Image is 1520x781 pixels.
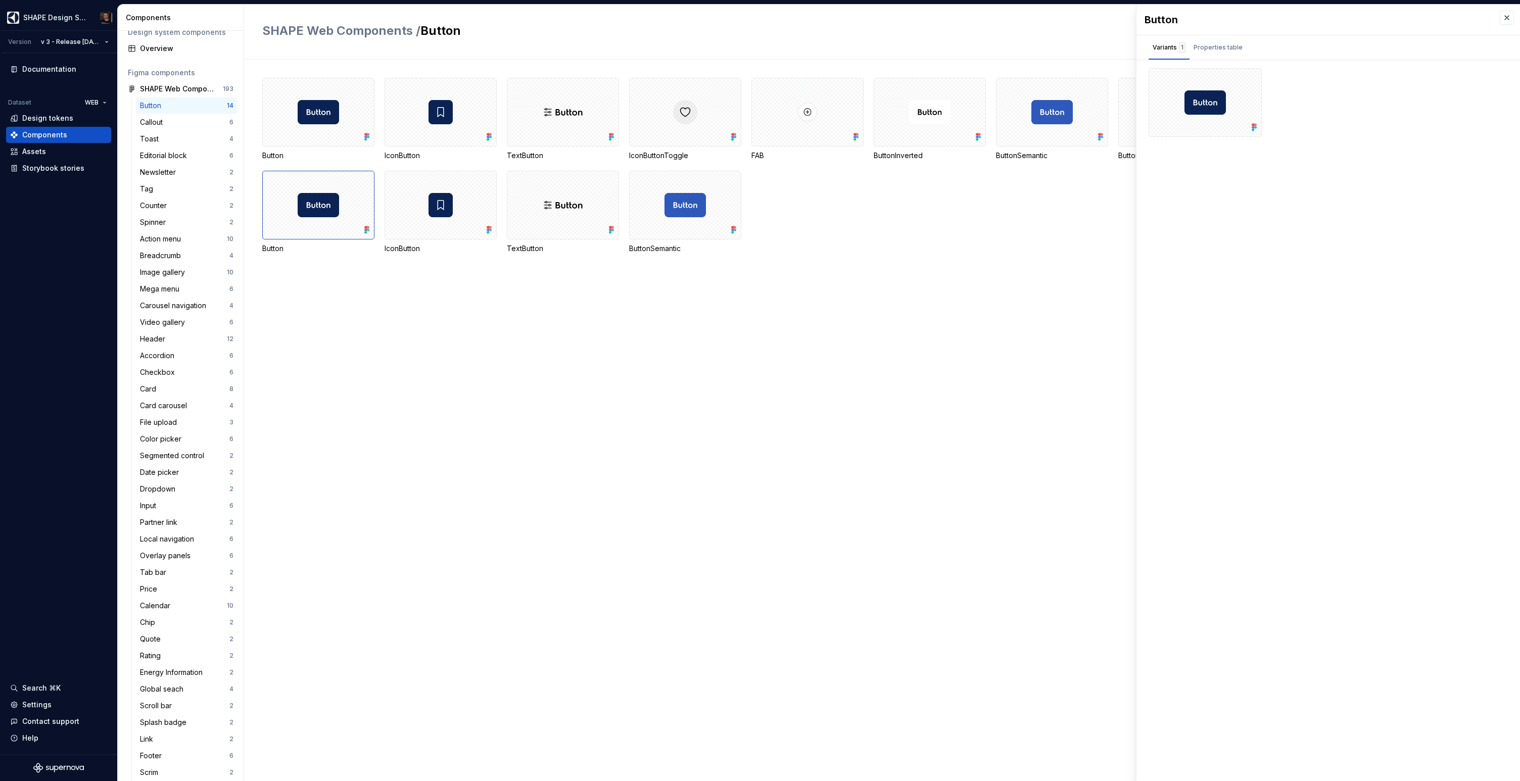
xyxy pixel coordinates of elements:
a: Toast4 [136,131,238,147]
div: Date picker [140,467,183,477]
div: Mega menu [140,284,183,294]
div: 14 [227,102,233,110]
div: Design system components [128,27,233,37]
div: 2 [229,735,233,743]
div: Rating [140,651,165,661]
a: Local navigation6 [136,531,238,547]
div: Partner link [140,517,181,527]
div: Calendar [140,601,174,611]
div: Variants [1153,42,1185,53]
div: Overview [140,43,233,54]
a: SHAPE Web Components193 [124,81,238,97]
div: 6 [229,435,233,443]
a: Video gallery6 [136,314,238,330]
div: Accordion [140,351,178,361]
a: Design tokens [6,110,111,126]
div: Search ⌘K [22,683,61,693]
a: Energy Information2 [136,664,238,680]
div: Toast [140,134,163,144]
div: Properties table [1194,42,1243,53]
a: Accordion6 [136,348,238,364]
div: 1 [1179,42,1185,53]
div: 6 [229,152,233,160]
div: Version [8,38,31,46]
img: 1131f18f-9b94-42a4-847a-eabb54481545.png [7,12,19,24]
div: Documentation [22,64,76,74]
a: Button14 [136,97,238,114]
span: SHAPE Web Components / [262,23,420,38]
div: IconButton [385,78,497,161]
div: Editorial block [140,151,191,161]
button: Contact support [6,713,111,729]
div: 2 [229,702,233,710]
div: 2 [229,768,233,776]
div: Components [126,13,240,23]
div: 2 [229,585,233,593]
a: Partner link2 [136,514,238,530]
div: Quote [140,634,165,644]
span: WEB [85,99,99,107]
div: 10 [227,268,233,276]
div: Design tokens [22,113,73,123]
div: Card carousel [140,401,191,411]
div: 2 [229,635,233,643]
div: IconButton [385,151,497,161]
div: Input [140,501,160,511]
div: 6 [229,368,233,376]
div: Spinner [140,217,170,227]
a: Components [6,127,111,143]
div: Button [140,101,165,111]
div: 6 [229,535,233,543]
div: Button [262,151,374,161]
div: 6 [229,352,233,360]
div: 2 [229,668,233,676]
div: Button [262,78,374,161]
div: File upload [140,417,181,427]
a: Chip2 [136,614,238,630]
div: Dataset [8,99,31,107]
div: ButtonInverted [874,151,986,161]
a: Card8 [136,381,238,397]
svg: Supernova Logo [33,763,84,773]
div: Breadcrumb [140,251,185,261]
div: ButtonInverted [1118,151,1230,161]
div: 2 [229,568,233,576]
div: 4 [229,302,233,310]
div: 10 [227,235,233,243]
div: 3 [229,418,233,426]
div: Components [22,130,67,140]
a: Global seach4 [136,681,238,697]
div: Splash badge [140,717,191,727]
a: Date picker2 [136,464,238,480]
button: Search ⌘K [6,680,111,696]
div: 2 [229,485,233,493]
div: 2 [229,718,233,726]
div: 6 [229,502,233,510]
a: Mega menu6 [136,281,238,297]
div: Checkbox [140,367,179,377]
a: Footer6 [136,748,238,764]
div: Price [140,584,161,594]
div: Tag [140,184,157,194]
div: Scroll bar [140,701,176,711]
div: Link [140,734,157,744]
div: Button [1145,13,1490,27]
img: Vinicius Ianoni [100,12,112,24]
div: 2 [229,202,233,210]
div: FAB [751,78,864,161]
a: Settings [6,697,111,713]
div: Local navigation [140,534,198,544]
div: 6 [229,552,233,560]
button: SHAPE Design SystemVinicius Ianoni [2,7,115,28]
div: 6 [229,118,233,126]
div: Scrim [140,767,162,777]
div: Callout [140,117,167,127]
div: SHAPE Design System [23,13,88,23]
div: 6 [229,752,233,760]
div: Settings [22,700,52,710]
a: Splash badge2 [136,714,238,730]
div: ButtonInverted [874,78,986,161]
div: Newsletter [140,167,180,177]
a: Link2 [136,731,238,747]
div: Chip [140,617,159,627]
